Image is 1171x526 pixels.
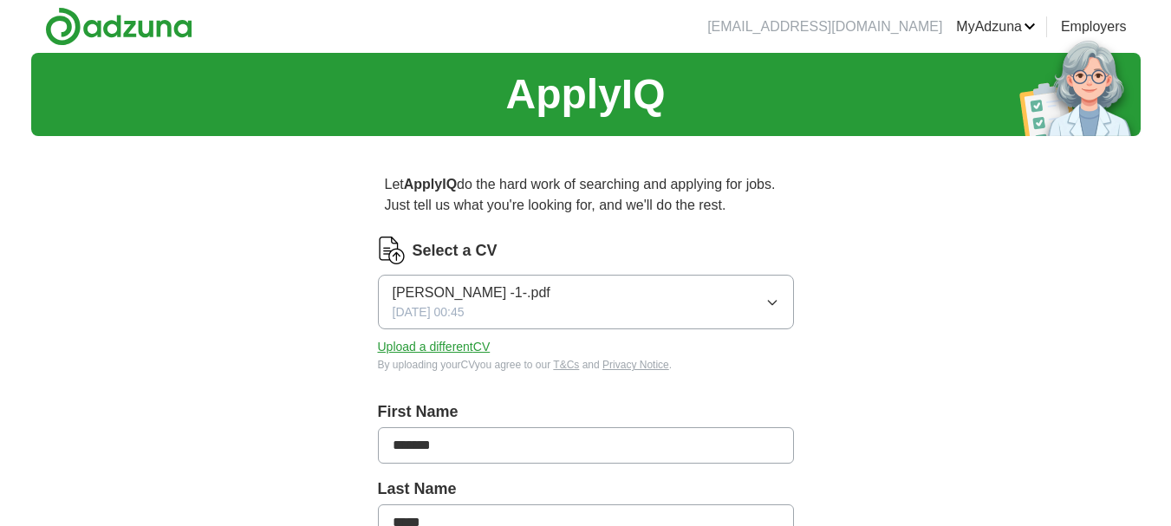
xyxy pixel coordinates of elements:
a: T&Cs [553,359,579,371]
label: First Name [378,400,794,424]
img: CV Icon [378,237,406,264]
button: [PERSON_NAME] -1-.pdf[DATE] 00:45 [378,275,794,329]
button: Upload a differentCV [378,338,491,356]
span: [PERSON_NAME] -1-.pdf [393,282,550,303]
div: By uploading your CV you agree to our and . [378,357,794,373]
a: MyAdzuna [956,16,1036,37]
a: Privacy Notice [602,359,669,371]
img: Adzuna logo [45,7,192,46]
li: [EMAIL_ADDRESS][DOMAIN_NAME] [707,16,942,37]
label: Select a CV [413,239,498,263]
label: Last Name [378,477,794,501]
a: Employers [1061,16,1127,37]
h1: ApplyIQ [505,63,665,126]
span: [DATE] 00:45 [393,303,465,321]
p: Let do the hard work of searching and applying for jobs. Just tell us what you're looking for, an... [378,167,794,223]
strong: ApplyIQ [404,177,457,192]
